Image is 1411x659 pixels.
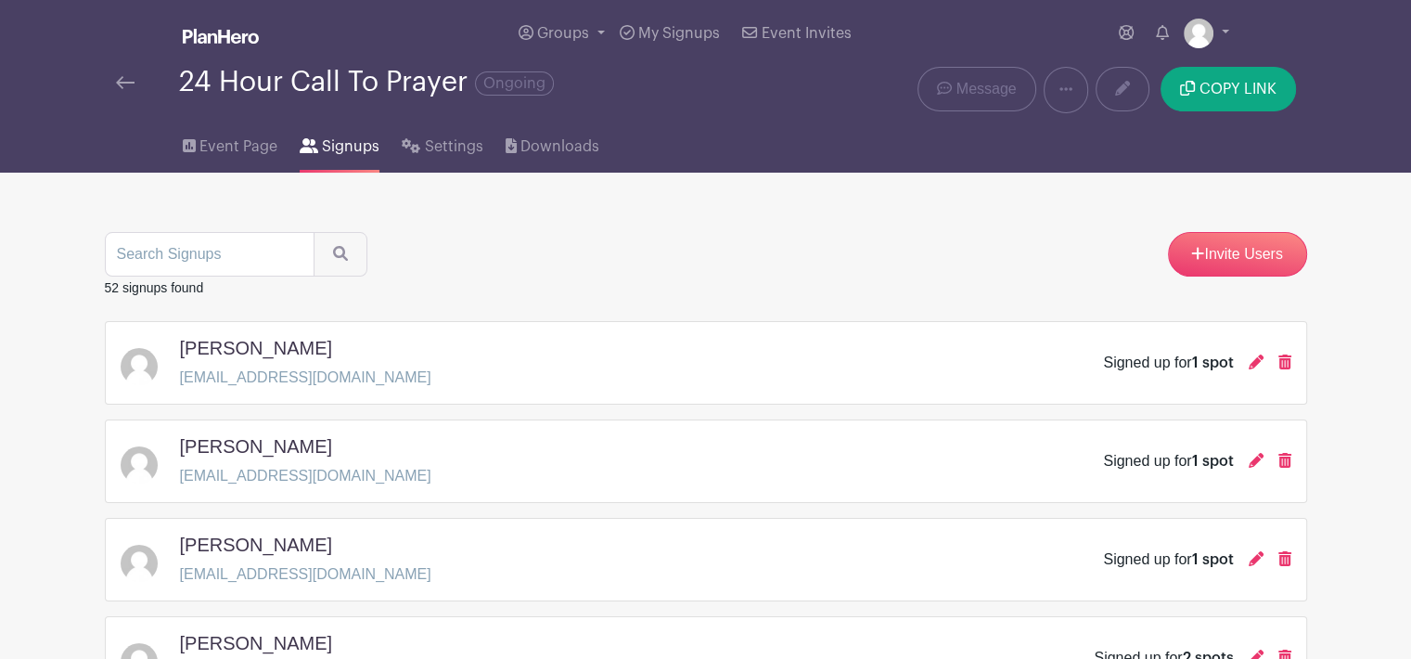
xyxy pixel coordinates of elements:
[105,280,204,295] small: 52 signups found
[1184,19,1213,48] img: default-ce2991bfa6775e67f084385cd625a349d9dcbb7a52a09fb2fda1e96e2d18dcdb.png
[180,435,332,458] h5: [PERSON_NAME]
[121,348,158,385] img: default-ce2991bfa6775e67f084385cd625a349d9dcbb7a52a09fb2fda1e96e2d18dcdb.png
[425,136,483,158] span: Settings
[1192,552,1234,567] span: 1 spot
[1103,352,1233,374] div: Signed up for
[183,113,277,173] a: Event Page
[520,136,599,158] span: Downloads
[121,545,158,582] img: default-ce2991bfa6775e67f084385cd625a349d9dcbb7a52a09fb2fda1e96e2d18dcdb.png
[180,534,332,556] h5: [PERSON_NAME]
[105,232,314,277] input: Search Signups
[1192,355,1234,370] span: 1 spot
[300,113,379,173] a: Signups
[179,67,554,97] div: 24 Hour Call To Prayer
[537,26,589,41] span: Groups
[116,76,135,89] img: back-arrow-29a5d9b10d5bd6ae65dc969a981735edf675c4d7a1fe02e03b50dbd4ba3cdb55.svg
[1168,232,1307,277] a: Invite Users
[402,113,482,173] a: Settings
[1161,67,1295,111] button: COPY LINK
[199,136,277,158] span: Event Page
[322,136,379,158] span: Signups
[506,113,599,173] a: Downloads
[762,26,852,41] span: Event Invites
[180,632,332,654] h5: [PERSON_NAME]
[1103,450,1233,472] div: Signed up for
[1199,82,1276,97] span: COPY LINK
[180,465,431,487] p: [EMAIL_ADDRESS][DOMAIN_NAME]
[638,26,720,41] span: My Signups
[956,78,1017,100] span: Message
[180,337,332,359] h5: [PERSON_NAME]
[121,446,158,484] img: default-ce2991bfa6775e67f084385cd625a349d9dcbb7a52a09fb2fda1e96e2d18dcdb.png
[180,563,431,586] p: [EMAIL_ADDRESS][DOMAIN_NAME]
[1103,549,1233,571] div: Signed up for
[475,71,554,96] span: Ongoing
[180,367,431,389] p: [EMAIL_ADDRESS][DOMAIN_NAME]
[183,29,259,44] img: logo_white-6c42ec7e38ccf1d336a20a19083b03d10ae64f83f12c07503d8b9e83406b4c7d.svg
[1192,454,1234,469] span: 1 spot
[917,67,1035,111] a: Message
